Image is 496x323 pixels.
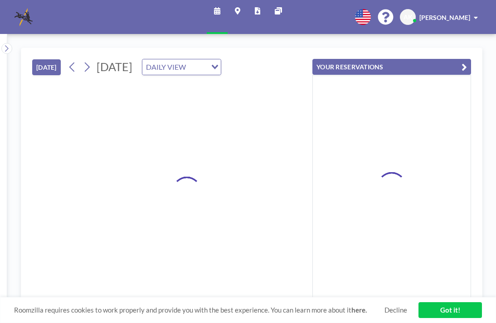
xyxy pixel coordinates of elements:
[142,59,221,75] div: Search for option
[384,306,407,314] a: Decline
[144,61,188,73] span: DAILY VIEW
[418,302,482,318] a: Got it!
[404,13,413,21] span: AK
[189,61,206,73] input: Search for option
[351,306,367,314] a: here.
[97,60,132,73] span: [DATE]
[419,14,470,21] span: [PERSON_NAME]
[14,306,384,314] span: Roomzilla requires cookies to work properly and provide you with the best experience. You can lea...
[312,59,471,75] button: YOUR RESERVATIONS
[15,8,33,26] img: organization-logo
[32,59,61,75] button: [DATE]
